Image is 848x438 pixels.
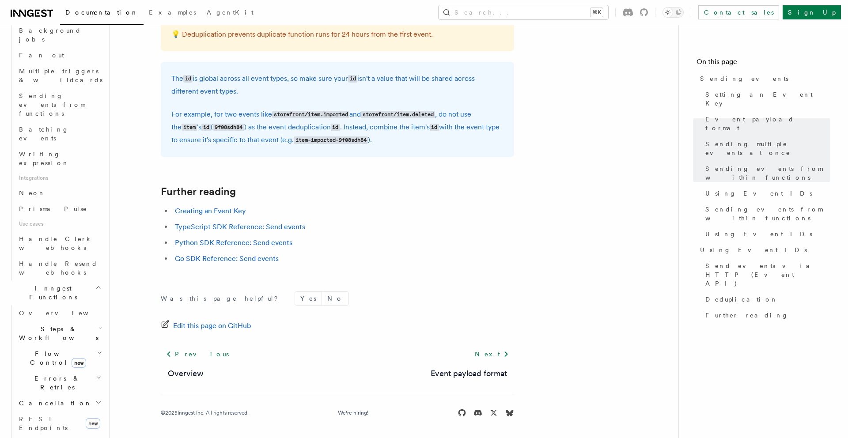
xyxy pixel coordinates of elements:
button: Errors & Retries [15,370,104,395]
button: Inngest Functions [7,280,104,305]
span: Setting an Event Key [705,90,830,108]
button: Search...⌘K [439,5,608,19]
code: 9f08sdh84 [213,124,244,131]
a: Using Event IDs [697,242,830,258]
a: Event payload format [702,111,830,136]
a: Sending events from within functions [702,161,830,185]
a: Sign Up [783,5,841,19]
a: Sending events [697,71,830,87]
button: Flow Controlnew [15,346,104,370]
span: Using Event IDs [705,189,812,198]
span: Writing expression [19,151,69,166]
span: Using Event IDs [705,230,812,238]
span: Sending events from functions [19,92,85,117]
span: new [86,418,100,429]
a: Go SDK Reference: Send events [175,254,279,263]
a: Sending events from functions [15,88,104,121]
p: For example, for two events like and , do not use the 's ( ) as the event deduplication . Instead... [171,108,503,147]
p: 💡 Deduplication prevents duplicate function runs for 24 hours from the first event. [171,28,503,41]
span: Steps & Workflows [15,325,98,342]
a: Overview [168,367,204,380]
code: id [430,124,439,131]
span: Use cases [15,217,104,231]
a: Further reading [161,185,236,198]
span: Prisma Pulse [19,205,87,212]
a: Background jobs [15,23,104,47]
a: Previous [161,346,234,362]
code: id [201,124,211,131]
span: Sending events from within functions [705,205,830,223]
span: Sending events from within functions [705,164,830,182]
a: Prisma Pulse [15,201,104,217]
span: Event payload format [705,115,830,132]
span: Handle Clerk webhooks [19,235,93,251]
a: Overview [15,305,104,321]
span: AgentKit [207,9,254,16]
span: REST Endpoints [19,415,68,431]
a: REST Endpointsnew [15,411,104,436]
kbd: ⌘K [591,8,603,17]
button: Toggle dark mode [662,7,684,18]
span: Sending multiple events at once [705,140,830,157]
a: Using Event IDs [702,226,830,242]
button: Cancellation [15,395,104,411]
span: Send events via HTTP (Event API) [705,261,830,288]
span: Neon [19,189,45,196]
a: Deduplication [702,291,830,307]
a: Neon [15,185,104,201]
span: new [72,358,86,368]
span: Edit this page on GitHub [173,320,251,332]
span: Flow Control [15,349,97,367]
span: Integrations [15,171,104,185]
code: item-imported-9f08sdh84 [294,136,368,144]
a: Multiple triggers & wildcards [15,63,104,88]
a: Batching events [15,121,104,146]
code: storefront/item.deleted [361,111,435,118]
a: Further reading [702,307,830,323]
span: Errors & Retries [15,374,96,392]
a: Writing expression [15,146,104,171]
a: We're hiring! [338,409,368,416]
a: AgentKit [201,3,259,24]
code: id [331,124,340,131]
button: No [322,292,348,305]
h4: On this page [697,57,830,71]
button: Steps & Workflows [15,321,104,346]
a: Creating an Event Key [175,207,246,215]
span: Fan out [19,52,64,59]
button: Yes [295,292,322,305]
span: Using Event IDs [700,245,807,254]
span: Handle Resend webhooks [19,260,98,276]
span: Deduplication [705,295,778,304]
a: Handle Clerk webhooks [15,231,104,256]
div: © 2025 Inngest Inc. All rights reserved. [161,409,249,416]
span: Multiple triggers & wildcards [19,68,102,83]
p: The is global across all event types, so make sure your isn't a value that will be shared across ... [171,72,503,98]
a: Contact sales [698,5,779,19]
a: Event payload format [431,367,507,380]
a: Examples [144,3,201,24]
code: id [183,75,193,83]
code: storefront/item.imported [272,111,349,118]
a: Fan out [15,47,104,63]
a: Sending events from within functions [702,201,830,226]
a: Send events via HTTP (Event API) [702,258,830,291]
span: Further reading [705,311,788,320]
a: TypeScript SDK Reference: Send events [175,223,305,231]
span: Examples [149,9,196,16]
a: Python SDK Reference: Send events [175,238,292,247]
span: Overview [19,310,110,317]
a: Setting an Event Key [702,87,830,111]
code: item [182,124,197,131]
span: Background jobs [19,27,81,43]
span: Documentation [65,9,138,16]
a: Handle Resend webhooks [15,256,104,280]
a: Documentation [60,3,144,25]
a: Next [469,346,514,362]
a: Sending multiple events at once [702,136,830,161]
a: Edit this page on GitHub [161,320,251,332]
span: Inngest Functions [7,284,95,302]
a: Using Event IDs [702,185,830,201]
code: id [348,75,357,83]
span: Batching events [19,126,69,142]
